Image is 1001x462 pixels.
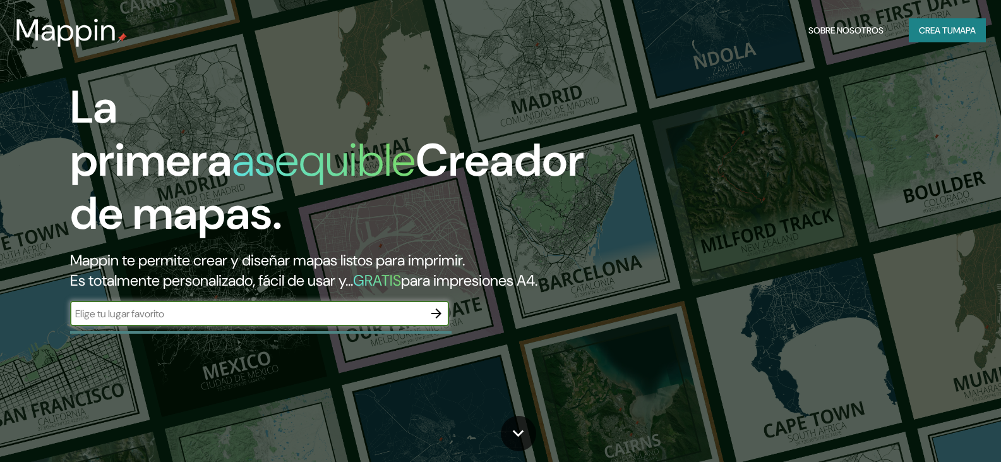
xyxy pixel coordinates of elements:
[401,271,537,290] font: para impresiones A4.
[889,413,987,448] iframe: Lanzador de widgets de ayuda
[70,307,424,321] input: Elige tu lugar favorito
[15,10,117,50] font: Mappin
[909,18,986,42] button: Crea tumapa
[808,25,884,36] font: Sobre nosotros
[70,271,353,290] font: Es totalmente personalizado, fácil de usar y...
[953,25,976,36] font: mapa
[232,131,416,190] font: asequible
[803,18,889,42] button: Sobre nosotros
[70,78,232,190] font: La primera
[117,33,127,43] img: pin de mapeo
[353,271,401,290] font: GRATIS
[70,131,584,243] font: Creador de mapas.
[70,250,465,270] font: Mappin te permite crear y diseñar mapas listos para imprimir.
[919,25,953,36] font: Crea tu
